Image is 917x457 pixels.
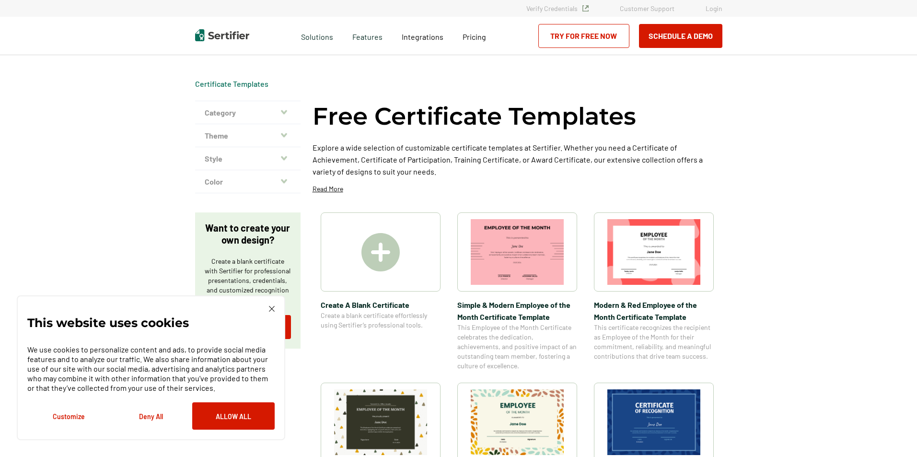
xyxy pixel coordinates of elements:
[195,124,301,147] button: Theme
[457,323,577,371] span: This Employee of the Month Certificate celebrates the dedication, achievements, and positive impa...
[313,141,722,177] p: Explore a wide selection of customizable certificate templates at Sertifier. Whether you need a C...
[27,402,110,430] button: Customize
[402,30,443,42] a: Integrations
[471,389,564,455] img: Simple and Patterned Employee of the Month Certificate Template
[334,389,427,455] img: Simple & Colorful Employee of the Month Certificate Template
[269,306,275,312] img: Cookie Popup Close
[321,311,441,330] span: Create a blank certificate effortlessly using Sertifier’s professional tools.
[195,29,249,41] img: Sertifier | Digital Credentialing Platform
[205,257,291,305] p: Create a blank certificate with Sertifier for professional presentations, credentials, and custom...
[321,299,441,311] span: Create A Blank Certificate
[457,299,577,323] span: Simple & Modern Employee of the Month Certificate Template
[195,79,268,89] div: Breadcrumb
[352,30,383,42] span: Features
[195,101,301,124] button: Category
[195,147,301,170] button: Style
[27,318,189,328] p: This website uses cookies
[706,4,722,12] a: Login
[463,30,486,42] a: Pricing
[110,402,192,430] button: Deny All
[402,32,443,41] span: Integrations
[538,24,629,48] a: Try for Free Now
[205,222,291,246] p: Want to create your own design?
[361,233,400,271] img: Create A Blank Certificate
[607,219,700,285] img: Modern & Red Employee of the Month Certificate Template
[639,24,722,48] button: Schedule a Demo
[313,184,343,194] p: Read More
[620,4,674,12] a: Customer Support
[313,101,636,132] h1: Free Certificate Templates
[195,79,268,89] span: Certificate Templates
[192,402,275,430] button: Allow All
[582,5,589,12] img: Verified
[526,4,589,12] a: Verify Credentials
[27,345,275,393] p: We use cookies to personalize content and ads, to provide social media features and to analyze ou...
[301,30,333,42] span: Solutions
[471,219,564,285] img: Simple & Modern Employee of the Month Certificate Template
[195,170,301,193] button: Color
[195,79,268,88] a: Certificate Templates
[594,323,714,361] span: This certificate recognizes the recipient as Employee of the Month for their commitment, reliabil...
[594,299,714,323] span: Modern & Red Employee of the Month Certificate Template
[607,389,700,455] img: Modern Dark Blue Employee of the Month Certificate Template
[463,32,486,41] span: Pricing
[457,212,577,371] a: Simple & Modern Employee of the Month Certificate TemplateSimple & Modern Employee of the Month C...
[594,212,714,371] a: Modern & Red Employee of the Month Certificate TemplateModern & Red Employee of the Month Certifi...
